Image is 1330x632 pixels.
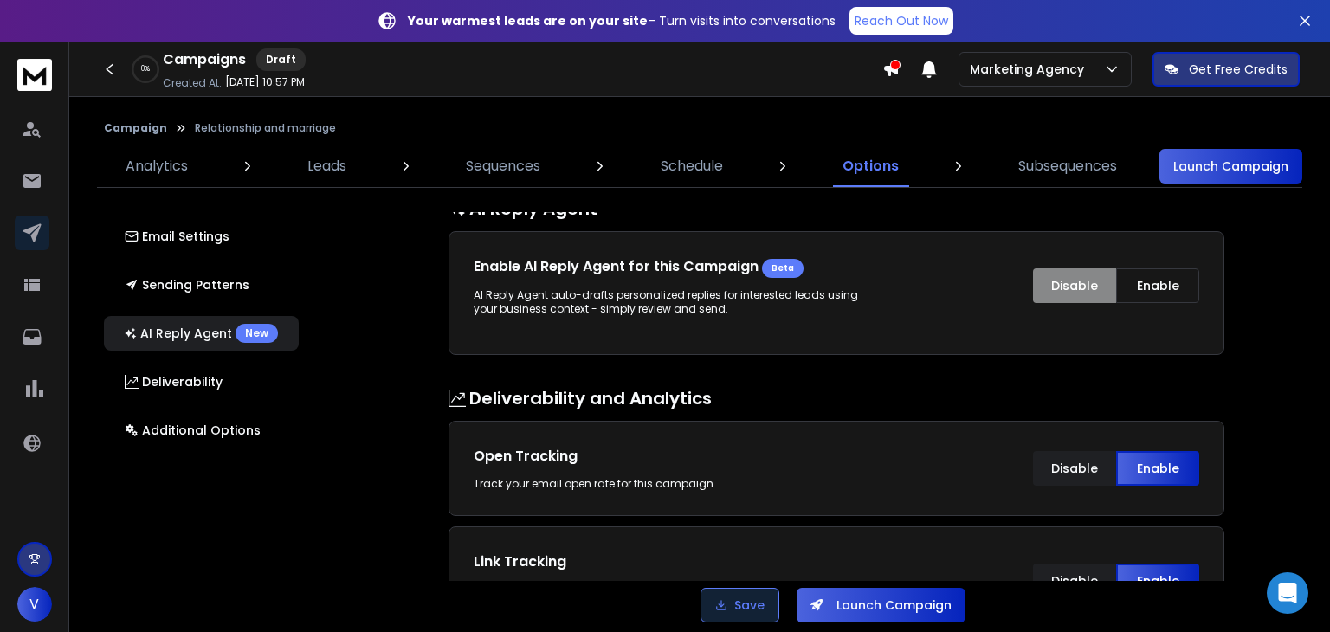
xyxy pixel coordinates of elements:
[1267,572,1308,614] div: Open Intercom Messenger
[1008,145,1127,187] a: Subsequences
[125,324,278,343] p: AI Reply Agent
[125,228,229,245] p: Email Settings
[970,61,1091,78] p: Marketing Agency
[474,256,762,277] h1: Enable AI Reply Agent for this Campaign
[449,386,1224,410] h1: Deliverability and Analytics
[163,49,246,70] h1: Campaigns
[125,422,261,439] p: Additional Options
[474,446,819,467] h1: Open Tracking
[408,12,836,29] p: – Turn visits into conversations
[104,413,299,448] button: Additional Options
[17,587,52,622] button: V
[307,156,346,177] p: Leads
[126,156,188,177] p: Analytics
[125,373,223,390] p: Deliverability
[104,316,299,351] button: AI Reply AgentNew
[849,7,953,35] a: Reach Out Now
[466,156,540,177] p: Sequences
[141,64,150,74] p: 0 %
[1116,451,1199,486] button: Enable
[1033,564,1116,598] button: Disable
[256,48,306,71] div: Draft
[474,477,819,491] div: Track your email open rate for this campaign
[1189,61,1288,78] p: Get Free Credits
[163,76,222,90] p: Created At:
[104,219,299,254] button: Email Settings
[772,261,794,275] span: Beta
[832,145,909,187] a: Options
[1033,268,1116,303] button: Disable
[474,551,819,572] h1: Link Tracking
[650,145,733,187] a: Schedule
[408,12,648,29] strong: Your warmest leads are on your site
[17,59,52,91] img: logo
[297,145,357,187] a: Leads
[843,156,899,177] p: Options
[1116,268,1199,303] button: Enable
[104,268,299,302] button: Sending Patterns
[104,364,299,399] button: Deliverability
[1159,149,1302,184] button: Launch Campaign
[225,75,305,89] p: [DATE] 10:57 PM
[1116,564,1199,598] button: Enable
[855,12,948,29] p: Reach Out Now
[1018,156,1117,177] p: Subsequences
[236,324,278,343] div: New
[474,288,862,316] p: AI Reply Agent auto-drafts personalized replies for interested leads using your business context ...
[1152,52,1300,87] button: Get Free Credits
[115,145,198,187] a: Analytics
[661,156,723,177] p: Schedule
[455,145,551,187] a: Sequences
[1033,451,1116,486] button: Disable
[125,276,249,293] p: Sending Patterns
[797,588,965,622] button: Launch Campaign
[104,121,167,135] button: Campaign
[701,588,779,622] button: Save
[195,121,336,135] p: Relationship and marriage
